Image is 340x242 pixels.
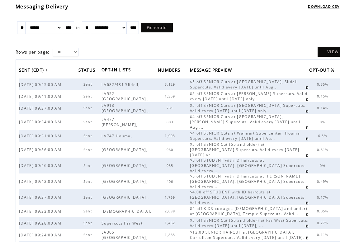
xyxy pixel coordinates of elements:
[190,114,300,130] span: $4 off SENIOR Cuts at [GEOGRAPHIC_DATA], [PERSON_NAME] Supercuts. Valid every [DATE] until Aug ...
[102,103,150,113] span: LA913 [GEOGRAPHIC_DATA] ,
[320,120,327,124] span: 0%
[102,147,149,152] span: [GEOGRAPHIC_DATA],
[190,130,300,141] span: $4 off SENIOR Cuts at Walmart Supercenter, Houma Supercuts. Valid every [DATE] until Au...
[317,221,330,225] span: 0.27%
[19,119,63,125] span: [DATE] 09:34:00 AM
[308,4,339,9] a: DOWNLOAD CSV
[19,147,63,152] span: [DATE] 09:56:00 AM
[165,233,177,237] span: 1,885
[102,65,132,76] span: OPT-IN LISTS
[83,179,94,184] span: Sent
[78,66,97,76] span: STATUS
[19,94,63,99] span: [DATE] 09:41:00 AM
[19,232,63,238] span: [DATE] 09:24:00 AM
[190,218,309,228] span: $5 off SENIOR Cut (65 and older) at Far West Supercuts. Valid every [DATE] until [DATE], ...
[102,163,149,168] span: [GEOGRAPHIC_DATA],
[102,91,150,102] span: LA552 [GEOGRAPHIC_DATA] ,
[158,65,183,76] a: NUMBERS
[167,120,175,124] span: 803
[167,148,175,152] span: 960
[317,106,330,110] span: 0.14%
[167,164,175,168] span: 935
[165,195,177,200] span: 1,769
[19,133,63,139] span: [DATE] 09:31:00 AM
[165,82,177,87] span: 3,129
[102,221,145,226] span: Supercuts Far West,
[16,49,50,55] span: Rows per page:
[19,82,63,87] span: [DATE] 09:45:00 AM
[78,65,98,76] a: STATUS
[83,106,94,110] span: Sent
[320,164,327,168] span: 0%
[190,66,234,76] span: MESSAGE PREVIEW
[190,173,306,189] span: $5 off STUDENT with ID haircuts at [PERSON_NAME][GEOGRAPHIC_DATA], [GEOGRAPHIC_DATA] Supercuts. V...
[102,209,153,214] span: [DEMOGRAPHIC_DATA],
[19,209,63,214] span: [DATE] 09:33:00 AM
[16,3,68,10] span: Messaging Delivery
[83,148,94,152] span: Sent
[102,179,149,184] span: [GEOGRAPHIC_DATA],
[83,233,94,237] span: Sent
[165,134,177,138] span: 1,003
[76,26,80,30] span: to
[83,195,94,200] span: Sent
[158,66,182,76] span: NUMBERS
[102,230,149,240] span: LA305 [GEOGRAPHIC_DATA],
[83,94,94,98] span: Sent
[102,82,141,87] span: LA682/481 Slidell,
[309,66,336,76] span: OPT-OUT %
[190,189,306,205] span: $4.00 off STUDENT with ID haircuts at [GEOGRAPHIC_DATA], [GEOGRAPHIC_DATA] Supercuts. Valid eve...
[167,179,175,184] span: 406
[83,82,94,87] span: Sent
[317,82,330,87] span: 0.35%
[318,134,329,138] span: 0.3%
[19,179,63,184] span: [DATE] 09:42:00 AM
[317,179,330,184] span: 0.49%
[83,164,94,168] span: Sent
[190,103,306,113] span: $5 off SENIOR Cuts at [GEOGRAPHIC_DATA] Supercuts. Valid every [DATE] until [DATE] only....
[317,148,330,152] span: 0.31%
[309,65,338,76] a: OPT-OUT %
[317,233,330,237] span: 0.11%
[190,79,298,90] span: $5 off SENIOR Cuts at [GEOGRAPHIC_DATA], Slidell Supercuts. Valid every [DATE] until Aug...
[19,106,63,111] span: [DATE] 09:37:00 AM
[83,209,94,213] span: Sent
[19,65,50,76] a: SENT (CDT)↓
[165,221,177,225] span: 1,462
[102,117,139,127] span: LA477 [PERSON_NAME],
[190,65,235,76] a: MESSAGE PREVIEW
[165,209,177,213] span: 2,088
[102,133,134,139] span: LA747 Houma,
[190,142,301,158] span: $5 off SENIOR Cut (65 and older) at [GEOGRAPHIC_DATA] Supercuts. Valid every [DATE]-[DATE] at ...
[19,163,63,168] span: [DATE] 09:46:00 AM
[190,230,309,240] span: $13.00 SENIOR HAIRCUT at [GEOGRAPHIC_DATA], Carrollton Supercuts. Valid every [DATE] until [DATE]...
[165,94,177,98] span: 1,359
[317,195,330,200] span: 0.17%
[317,94,330,98] span: 0.15%
[19,66,45,76] span: SENT (CDT)
[141,23,173,32] a: Generate
[19,195,63,200] span: [DATE] 09:37:00 AM
[190,206,308,216] span: $4 off KIDS cut(ages [DEMOGRAPHIC_DATA] and under) at [GEOGRAPHIC_DATA], Temple Supercuts. Valid...
[317,209,330,213] span: 0.05%
[167,106,175,110] span: 731
[83,120,94,124] span: Sent
[102,195,150,200] span: [GEOGRAPHIC_DATA] ,
[83,134,94,138] span: Sent
[19,221,63,226] span: [DATE] 09:28:00 AM
[190,91,307,102] span: $5 off SENIOR Cuts at [PERSON_NAME] Supercuts. Valid every [DATE] until [DATE] only. ...
[83,221,94,225] span: Sent
[190,158,306,173] span: $5 off STUDENT with ID haircuts at [GEOGRAPHIC_DATA], [GEOGRAPHIC_DATA] Supercuts. Valid every...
